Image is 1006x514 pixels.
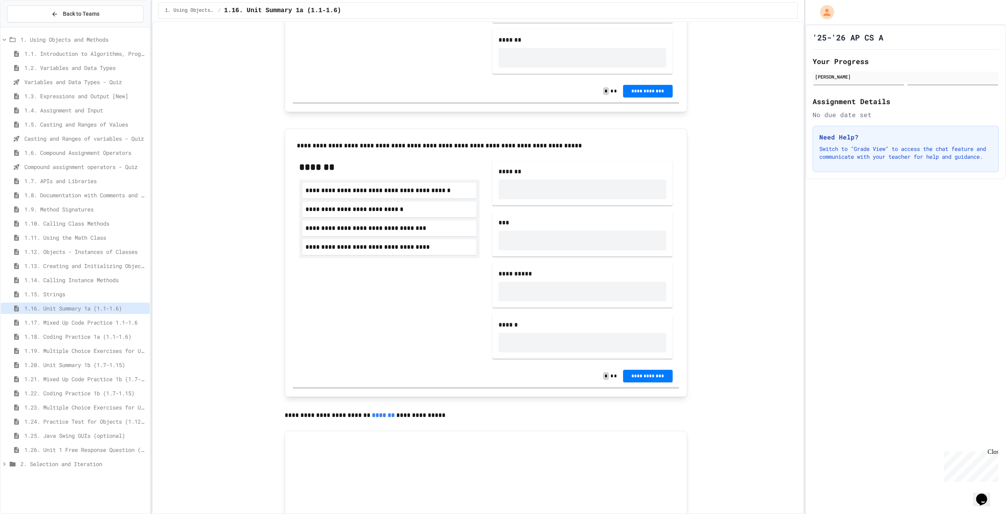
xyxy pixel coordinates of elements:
span: 1.19. Multiple Choice Exercises for Unit 1a (1.1-1.6) [24,347,147,355]
span: 1.6. Compound Assignment Operators [24,149,147,157]
span: 1.9. Method Signatures [24,205,147,213]
h2: Assignment Details [813,96,999,107]
span: 1.21. Mixed Up Code Practice 1b (1.7-1.15) [24,375,147,383]
span: 1.15. Strings [24,290,147,298]
span: 1.1. Introduction to Algorithms, Programming, and Compilers [24,50,147,58]
span: 1.16. Unit Summary 1a (1.1-1.6) [24,304,147,312]
span: Casting and Ranges of variables - Quiz [24,134,147,143]
span: 1.3. Expressions and Output [New] [24,92,147,100]
span: 1.10. Calling Class Methods [24,219,147,228]
span: 1.7. APIs and Libraries [24,177,147,185]
h2: Your Progress [813,56,999,67]
span: 1.2. Variables and Data Types [24,64,147,72]
iframe: chat widget [973,483,998,506]
span: 1.12. Objects - Instances of Classes [24,248,147,256]
span: 1.20. Unit Summary 1b (1.7-1.15) [24,361,147,369]
span: 1.18. Coding Practice 1a (1.1-1.6) [24,332,147,341]
span: 1.24. Practice Test for Objects (1.12-1.14) [24,417,147,426]
span: Variables and Data Types - Quiz [24,78,147,86]
span: 1. Using Objects and Methods [20,35,147,44]
span: 1. Using Objects and Methods [165,7,215,14]
button: Back to Teams [7,6,143,22]
span: 1.22. Coding Practice 1b (1.7-1.15) [24,389,147,397]
div: No due date set [813,110,999,119]
span: Back to Teams [63,10,99,18]
span: 1.13. Creating and Initializing Objects: Constructors [24,262,147,270]
p: Switch to "Grade View" to access the chat feature and communicate with your teacher for help and ... [819,145,992,161]
span: 1.4. Assignment and Input [24,106,147,114]
span: 1.17. Mixed Up Code Practice 1.1-1.6 [24,318,147,327]
h3: Need Help? [819,132,992,142]
span: 1.14. Calling Instance Methods [24,276,147,284]
span: 1.8. Documentation with Comments and Preconditions [24,191,147,199]
span: 2. Selection and Iteration [20,460,147,468]
span: 1.26. Unit 1 Free Response Question (FRQ) Practice [24,446,147,454]
span: 1.5. Casting and Ranges of Values [24,120,147,128]
span: / [218,7,221,14]
span: Compound assignment operators - Quiz [24,163,147,171]
h1: '25-'26 AP CS A [813,32,883,43]
span: 1.16. Unit Summary 1a (1.1-1.6) [224,6,341,15]
div: My Account [812,3,836,21]
span: 1.25. Java Swing GUIs (optional) [24,431,147,440]
iframe: chat widget [941,448,998,482]
span: 1.11. Using the Math Class [24,233,147,242]
div: Chat with us now!Close [3,3,54,50]
span: 1.23. Multiple Choice Exercises for Unit 1b (1.9-1.15) [24,403,147,411]
div: [PERSON_NAME] [815,73,997,80]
